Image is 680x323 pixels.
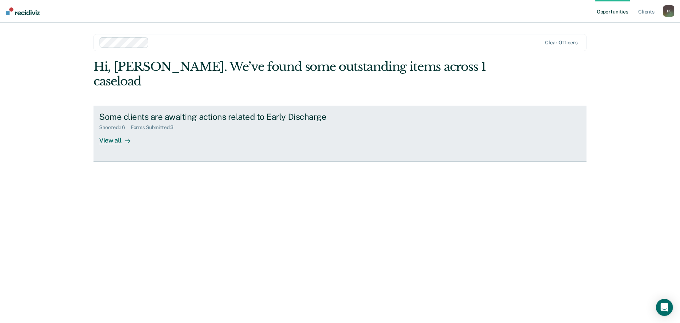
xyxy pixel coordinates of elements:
button: JK [663,5,674,17]
img: Recidiviz [6,7,40,15]
div: Open Intercom Messenger [656,299,673,316]
div: Forms Submitted : 3 [131,124,180,130]
div: Hi, [PERSON_NAME]. We’ve found some outstanding items across 1 caseload [93,60,488,89]
div: View all [99,130,139,144]
div: Some clients are awaiting actions related to Early Discharge [99,112,348,122]
div: Clear officers [545,40,578,46]
a: Some clients are awaiting actions related to Early DischargeSnoozed:16Forms Submitted:3View all [93,106,586,162]
div: J K [663,5,674,17]
div: Snoozed : 16 [99,124,131,130]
